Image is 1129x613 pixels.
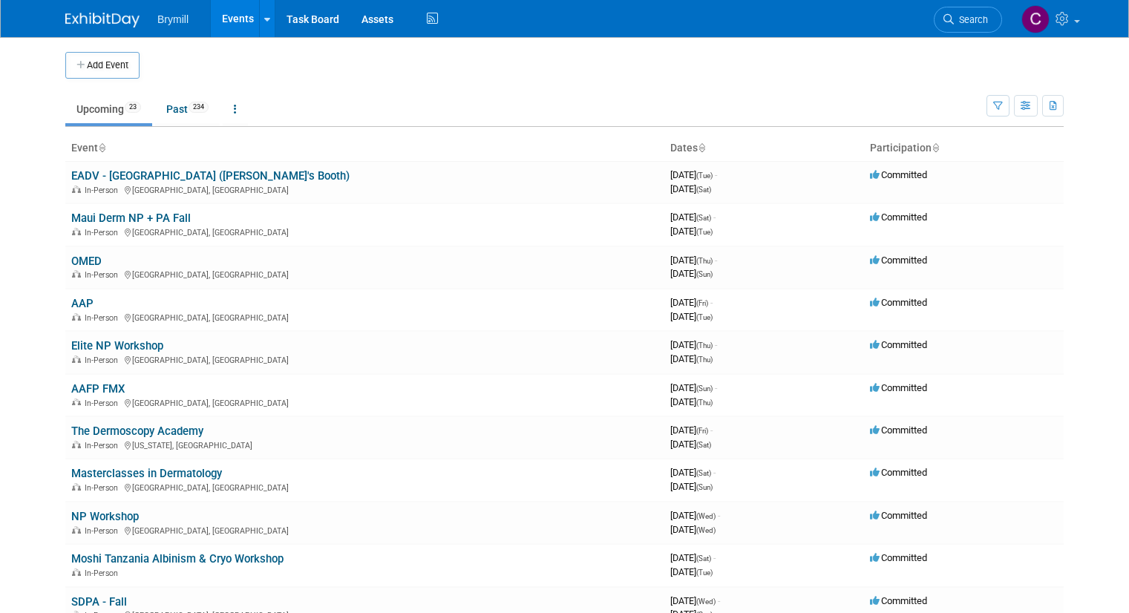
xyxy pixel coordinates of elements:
[715,255,717,266] span: -
[71,268,658,280] div: [GEOGRAPHIC_DATA], [GEOGRAPHIC_DATA]
[189,102,209,113] span: 234
[670,212,716,223] span: [DATE]
[718,595,720,606] span: -
[65,136,664,161] th: Event
[72,313,81,321] img: In-Person Event
[670,439,711,450] span: [DATE]
[696,313,713,321] span: (Tue)
[71,467,222,480] a: Masterclasses in Dermatology
[72,526,81,534] img: In-Person Event
[72,228,81,235] img: In-Person Event
[85,270,122,280] span: In-Person
[864,136,1064,161] th: Participation
[670,382,717,393] span: [DATE]
[715,382,717,393] span: -
[98,142,105,154] a: Sort by Event Name
[710,297,713,308] span: -
[698,142,705,154] a: Sort by Start Date
[954,14,988,25] span: Search
[718,510,720,521] span: -
[715,169,717,180] span: -
[713,467,716,478] span: -
[870,595,927,606] span: Committed
[670,311,713,322] span: [DATE]
[670,183,711,194] span: [DATE]
[696,171,713,180] span: (Tue)
[71,226,658,237] div: [GEOGRAPHIC_DATA], [GEOGRAPHIC_DATA]
[696,355,713,364] span: (Thu)
[72,441,81,448] img: In-Person Event
[696,228,713,236] span: (Tue)
[870,212,927,223] span: Committed
[71,339,163,353] a: Elite NP Workshop
[670,297,713,308] span: [DATE]
[71,212,191,225] a: Maui Derm NP + PA Fall
[85,228,122,237] span: In-Person
[696,186,711,194] span: (Sat)
[71,595,127,609] a: SDPA - Fall
[713,212,716,223] span: -
[670,524,716,535] span: [DATE]
[934,7,1002,33] a: Search
[85,483,122,493] span: In-Person
[1021,5,1050,33] img: Cindy O
[85,399,122,408] span: In-Person
[696,299,708,307] span: (Fri)
[670,424,713,436] span: [DATE]
[710,424,713,436] span: -
[71,311,658,323] div: [GEOGRAPHIC_DATA], [GEOGRAPHIC_DATA]
[670,353,713,364] span: [DATE]
[696,469,711,477] span: (Sat)
[696,427,708,435] span: (Fri)
[85,568,122,578] span: In-Person
[71,510,139,523] a: NP Workshop
[715,339,717,350] span: -
[65,13,140,27] img: ExhibitDay
[65,52,140,79] button: Add Event
[696,568,713,577] span: (Tue)
[65,95,152,123] a: Upcoming23
[670,510,720,521] span: [DATE]
[71,396,658,408] div: [GEOGRAPHIC_DATA], [GEOGRAPHIC_DATA]
[870,424,927,436] span: Committed
[85,186,122,195] span: In-Person
[72,355,81,363] img: In-Person Event
[670,268,713,279] span: [DATE]
[71,552,284,566] a: Moshi Tanzania Albinism & Cryo Workshop
[696,214,711,222] span: (Sat)
[71,297,94,310] a: AAP
[125,102,141,113] span: 23
[870,552,927,563] span: Committed
[696,526,716,534] span: (Wed)
[870,297,927,308] span: Committed
[72,483,81,491] img: In-Person Event
[932,142,939,154] a: Sort by Participation Type
[71,382,125,396] a: AAFP FMX
[870,169,927,180] span: Committed
[696,399,713,407] span: (Thu)
[696,341,713,350] span: (Thu)
[71,524,658,536] div: [GEOGRAPHIC_DATA], [GEOGRAPHIC_DATA]
[72,399,81,406] img: In-Person Event
[870,255,927,266] span: Committed
[670,481,713,492] span: [DATE]
[696,384,713,393] span: (Sun)
[72,568,81,576] img: In-Person Event
[71,255,102,268] a: OMED
[696,597,716,606] span: (Wed)
[870,339,927,350] span: Committed
[71,169,350,183] a: EADV - [GEOGRAPHIC_DATA] ([PERSON_NAME]'s Booth)
[713,552,716,563] span: -
[157,13,189,25] span: Brymill
[696,257,713,265] span: (Thu)
[696,441,711,449] span: (Sat)
[71,439,658,450] div: [US_STATE], [GEOGRAPHIC_DATA]
[71,183,658,195] div: [GEOGRAPHIC_DATA], [GEOGRAPHIC_DATA]
[670,467,716,478] span: [DATE]
[670,339,717,350] span: [DATE]
[85,313,122,323] span: In-Person
[85,441,122,450] span: In-Person
[670,226,713,237] span: [DATE]
[85,355,122,365] span: In-Person
[670,255,717,266] span: [DATE]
